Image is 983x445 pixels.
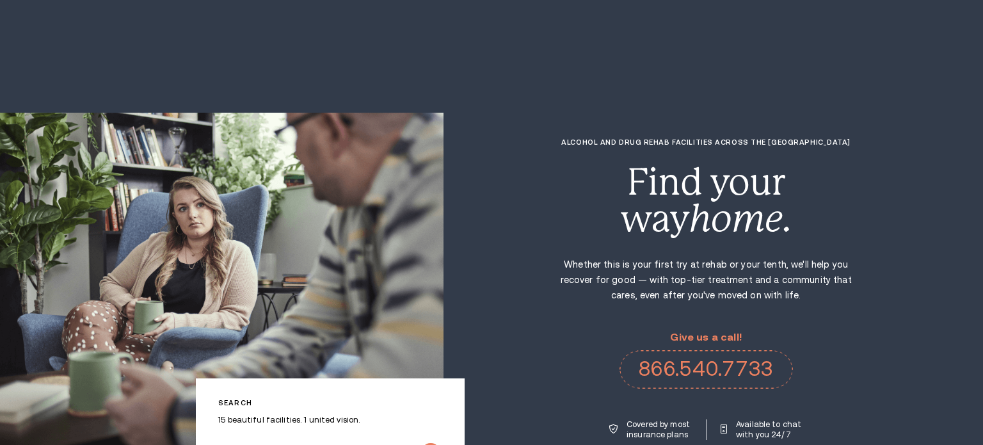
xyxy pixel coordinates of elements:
p: Covered by most insurance plans [627,419,693,440]
p: 15 beautiful facilities. 1 united vision. [218,415,442,425]
p: Whether this is your first try at rehab or your tenth, we'll help you recover for good — with top... [559,257,853,303]
h1: Alcohol and Drug Rehab Facilities across the [GEOGRAPHIC_DATA] [559,138,853,147]
p: Give us a call! [619,332,793,343]
a: Available to chat with you 24/7 [721,419,803,440]
p: Available to chat with you 24/7 [736,419,803,440]
p: Search [218,399,442,407]
div: Find your way [559,164,853,238]
i: home. [689,197,792,240]
a: 866.540.7733 [619,350,793,389]
a: Covered by most insurance plans [609,419,693,440]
